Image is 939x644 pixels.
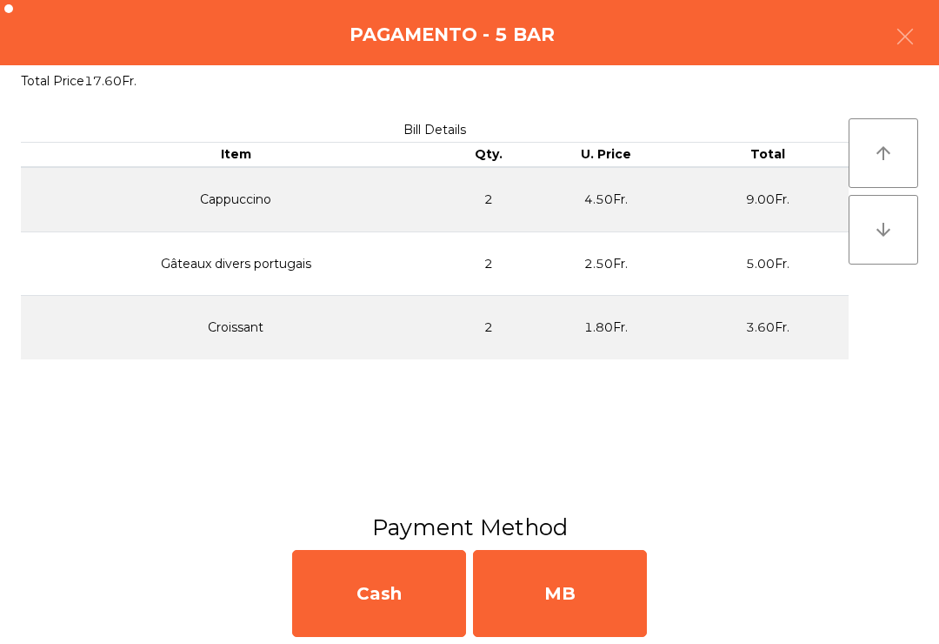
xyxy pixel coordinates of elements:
div: MB [473,550,647,637]
i: arrow_upward [873,143,894,164]
th: Item [21,143,451,167]
td: 3.60Fr. [687,296,849,359]
th: U. Price [525,143,687,167]
button: arrow_upward [849,118,918,188]
td: Cappuccino [21,167,451,232]
td: Croissant [21,296,451,359]
td: 2.50Fr. [525,231,687,296]
i: arrow_downward [873,219,894,240]
h3: Payment Method [13,512,926,543]
td: 5.00Fr. [687,231,849,296]
span: Total Price [21,73,84,89]
div: Cash [292,550,466,637]
td: 4.50Fr. [525,167,687,232]
td: 2 [451,296,525,359]
button: arrow_downward [849,195,918,265]
td: 2 [451,231,525,296]
td: Gâteaux divers portugais [21,231,451,296]
td: 9.00Fr. [687,167,849,232]
span: Bill Details [403,122,466,138]
th: Total [687,143,849,167]
td: 2 [451,167,525,232]
h4: Pagamento - 5 BAR [350,22,555,48]
td: 1.80Fr. [525,296,687,359]
th: Qty. [451,143,525,167]
span: 17.60Fr. [84,73,137,89]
